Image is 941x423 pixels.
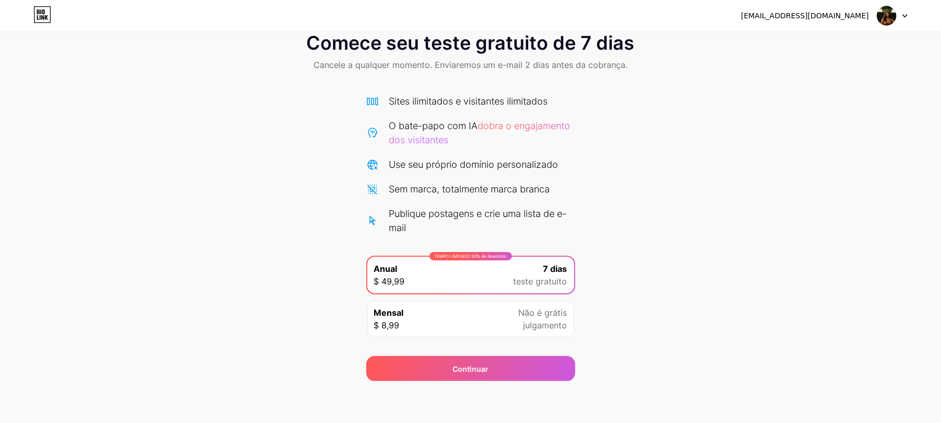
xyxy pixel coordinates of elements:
[389,120,478,131] font: O bate-papo com IA
[543,264,567,274] font: 7 dias
[374,276,405,287] font: $ 49,99
[389,120,571,145] font: dobra o engajamento dos visitantes
[374,307,404,318] font: Mensal
[389,159,559,170] font: Use seu próprio domínio personalizado
[519,307,567,318] font: Não é grátis
[389,96,548,107] font: Sites ilimitados e visitantes ilimitados
[741,12,869,20] font: [EMAIL_ADDRESS][DOMAIN_NAME]
[307,31,635,54] font: Comece seu teste gratuito de 7 dias
[524,320,567,330] font: julgamento
[877,6,897,26] img: Geisa Duarte
[514,276,567,287] font: teste gratuito
[452,364,489,373] font: Continuar
[374,264,398,274] font: Anual
[374,320,400,330] font: $ 8,99
[313,60,628,70] font: Cancele a qualquer momento. Enviaremos um e-mail 2 dias antes da cobrança.
[435,254,507,259] font: TEMPO LIMITADO: 50% de desconto
[389,208,567,233] font: Publique postagens e crie uma lista de e-mail
[389,184,550,195] font: Sem marca, totalmente marca branca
